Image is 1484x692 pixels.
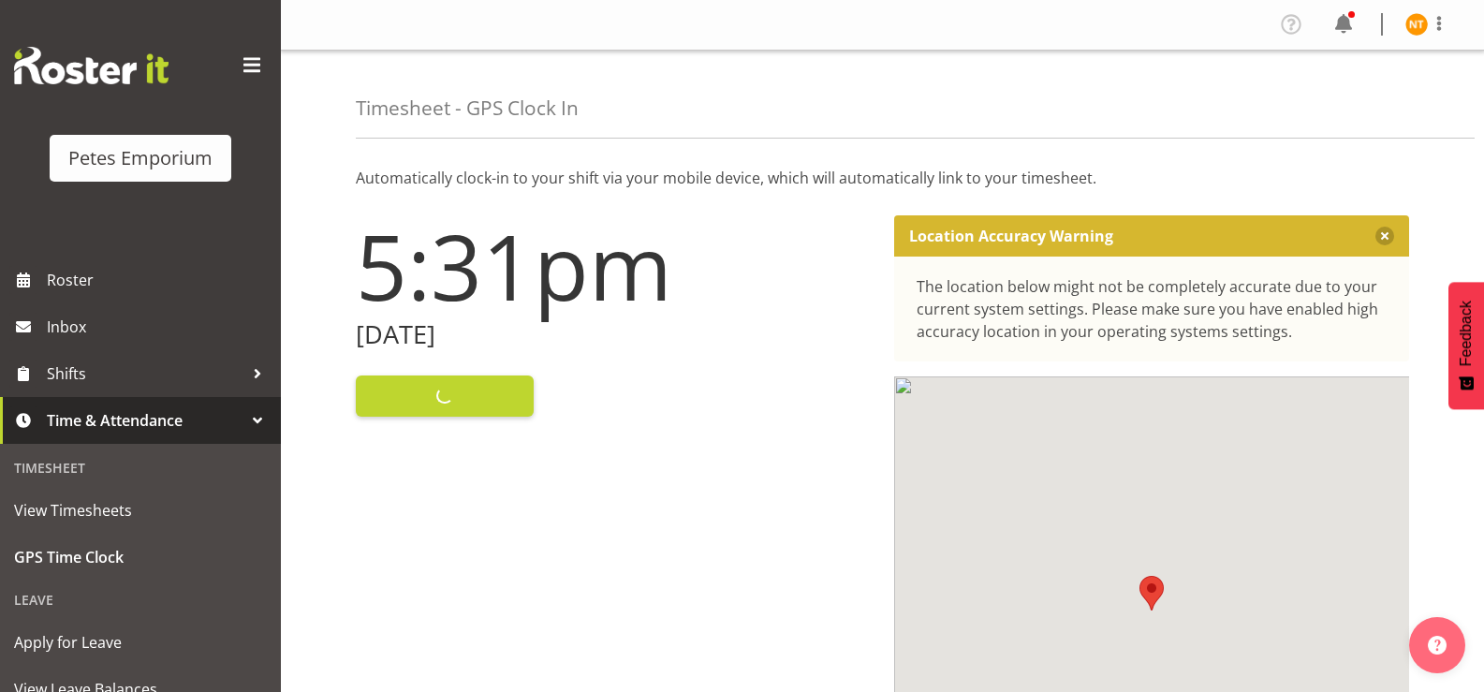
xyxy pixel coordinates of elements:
span: GPS Time Clock [14,543,267,571]
div: Leave [5,581,276,619]
img: nicole-thomson8388.jpg [1405,13,1428,36]
h2: [DATE] [356,320,872,349]
img: help-xxl-2.png [1428,636,1447,655]
span: Feedback [1458,301,1475,366]
div: Timesheet [5,449,276,487]
img: Rosterit website logo [14,47,169,84]
div: Petes Emporium [68,144,213,172]
span: Time & Attendance [47,406,243,434]
button: Close message [1375,227,1394,245]
div: The location below might not be completely accurate due to your current system settings. Please m... [917,275,1388,343]
span: Apply for Leave [14,628,267,656]
a: Apply for Leave [5,619,276,666]
p: Location Accuracy Warning [909,227,1113,245]
span: Shifts [47,360,243,388]
h4: Timesheet - GPS Clock In [356,97,579,119]
button: Feedback - Show survey [1448,282,1484,409]
span: Inbox [47,313,272,341]
span: Roster [47,266,272,294]
p: Automatically clock-in to your shift via your mobile device, which will automatically link to you... [356,167,1409,189]
span: View Timesheets [14,496,267,524]
a: View Timesheets [5,487,276,534]
h1: 5:31pm [356,215,872,317]
a: GPS Time Clock [5,534,276,581]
